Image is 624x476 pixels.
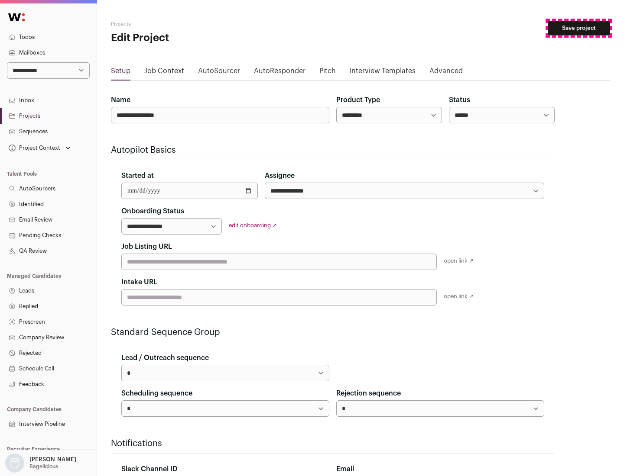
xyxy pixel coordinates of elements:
[111,21,277,28] h2: Projects
[29,456,76,463] p: [PERSON_NAME]
[198,66,240,80] a: AutoSourcer
[7,145,60,151] div: Project Context
[336,464,544,474] div: Email
[111,437,555,450] h2: Notifications
[336,388,401,399] label: Rejection sequence
[111,95,130,105] label: Name
[29,463,58,470] p: Bagelicious
[121,464,177,474] label: Slack Channel ID
[265,170,295,181] label: Assignee
[121,388,192,399] label: Scheduling sequence
[121,277,157,287] label: Intake URL
[121,241,172,252] label: Job Listing URL
[111,66,130,80] a: Setup
[429,66,463,80] a: Advanced
[7,142,72,154] button: Open dropdown
[121,206,184,216] label: Onboarding Status
[3,453,78,473] button: Open dropdown
[3,9,29,26] img: Wellfound
[548,21,610,35] button: Save project
[254,66,305,80] a: AutoResponder
[121,170,154,181] label: Started at
[111,31,277,45] h1: Edit Project
[449,95,470,105] label: Status
[350,66,416,80] a: Interview Templates
[111,326,555,338] h2: Standard Sequence Group
[229,222,277,228] a: edit onboarding ↗
[144,66,184,80] a: Job Context
[111,144,555,156] h2: Autopilot Basics
[319,66,336,80] a: Pitch
[336,95,380,105] label: Product Type
[121,353,209,363] label: Lead / Outreach sequence
[5,453,24,473] img: nopic.png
